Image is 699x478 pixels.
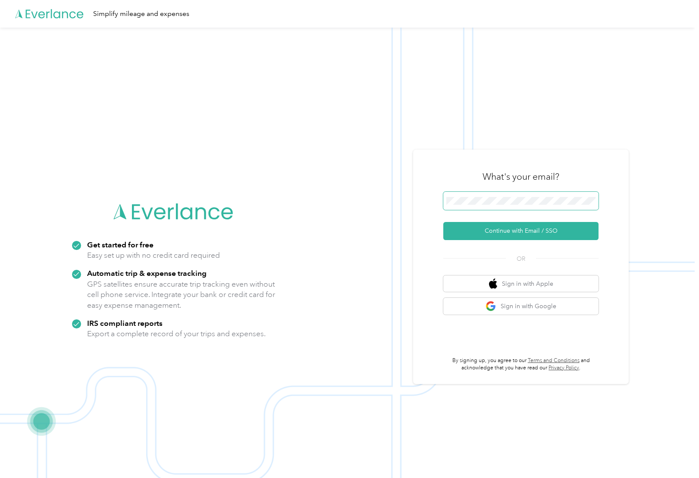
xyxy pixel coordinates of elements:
p: By signing up, you agree to our and acknowledge that you have read our . [443,357,599,372]
button: Continue with Email / SSO [443,222,599,240]
span: OR [506,254,536,263]
div: Simplify mileage and expenses [93,9,189,19]
strong: Get started for free [87,240,154,249]
img: google logo [486,301,496,312]
a: Terms and Conditions [528,357,580,364]
strong: Automatic trip & expense tracking [87,269,207,278]
p: GPS satellites ensure accurate trip tracking even without cell phone service. Integrate your bank... [87,279,276,311]
strong: IRS compliant reports [87,319,163,328]
img: apple logo [489,278,498,289]
p: Export a complete record of your trips and expenses. [87,328,266,339]
h3: What's your email? [483,171,559,183]
p: Easy set up with no credit card required [87,250,220,261]
button: google logoSign in with Google [443,298,599,315]
button: apple logoSign in with Apple [443,275,599,292]
a: Privacy Policy [549,365,579,371]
